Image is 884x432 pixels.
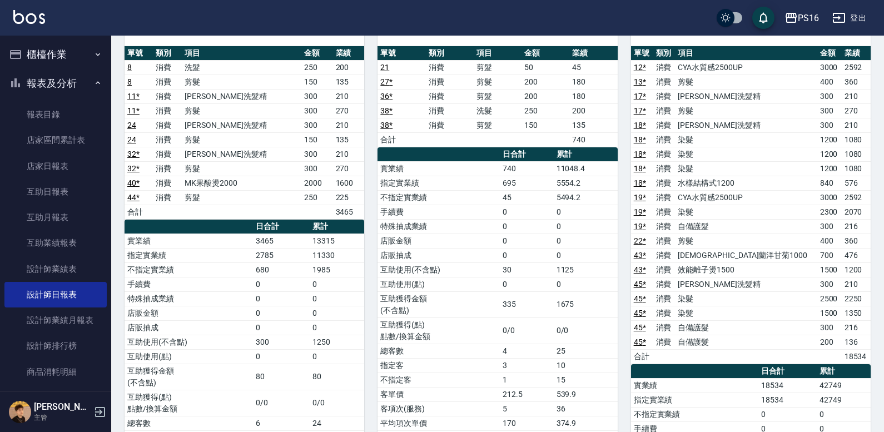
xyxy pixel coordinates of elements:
[182,103,301,118] td: 剪髮
[653,277,676,291] td: 消費
[842,349,871,364] td: 18534
[378,176,499,190] td: 指定實業績
[817,60,842,75] td: 3000
[554,373,618,387] td: 15
[675,205,817,219] td: 染髮
[675,306,817,320] td: 染髮
[4,127,107,153] a: 店家區間累計表
[127,63,132,72] a: 8
[653,291,676,306] td: 消費
[569,89,617,103] td: 180
[752,7,774,29] button: save
[127,121,136,130] a: 24
[554,234,618,248] td: 0
[569,46,617,61] th: 業績
[569,118,617,132] td: 135
[153,118,181,132] td: 消費
[125,335,253,349] td: 互助使用(不含點)
[301,46,333,61] th: 金額
[842,205,871,219] td: 2070
[253,277,310,291] td: 0
[817,262,842,277] td: 1500
[554,358,618,373] td: 10
[253,349,310,364] td: 0
[842,291,871,306] td: 2250
[333,103,365,118] td: 270
[842,147,871,161] td: 1080
[817,103,842,118] td: 300
[301,176,333,190] td: 2000
[554,147,618,162] th: 累計
[500,416,554,430] td: 170
[125,390,253,416] td: 互助獲得(點) 點數/換算金額
[301,190,333,205] td: 250
[34,413,91,423] p: 主管
[817,89,842,103] td: 300
[310,220,364,234] th: 累計
[569,75,617,89] td: 180
[333,46,365,61] th: 業績
[127,135,136,144] a: 24
[333,60,365,75] td: 200
[675,291,817,306] td: 染髮
[522,89,569,103] td: 200
[125,234,253,248] td: 實業績
[842,190,871,205] td: 2592
[253,262,310,277] td: 680
[842,60,871,75] td: 2592
[301,147,333,161] td: 300
[817,407,871,421] td: 0
[554,344,618,358] td: 25
[378,46,425,61] th: 單號
[500,234,554,248] td: 0
[842,118,871,132] td: 210
[125,277,253,291] td: 手續費
[253,416,310,430] td: 6
[125,262,253,277] td: 不指定實業績
[817,306,842,320] td: 1500
[125,306,253,320] td: 店販金額
[378,46,617,147] table: a dense table
[4,102,107,127] a: 報表目錄
[333,89,365,103] td: 210
[378,248,499,262] td: 店販抽成
[554,317,618,344] td: 0/0
[474,75,522,89] td: 剪髮
[474,103,522,118] td: 洗髮
[522,103,569,118] td: 250
[474,89,522,103] td: 剪髮
[842,306,871,320] td: 1350
[817,234,842,248] td: 400
[378,190,499,205] td: 不指定實業績
[554,291,618,317] td: 1675
[378,219,499,234] td: 特殊抽成業績
[631,378,758,393] td: 實業績
[675,190,817,205] td: CYA水質感2500UP
[153,60,181,75] td: 消費
[426,89,474,103] td: 消費
[333,75,365,89] td: 135
[842,262,871,277] td: 1200
[301,75,333,89] td: 150
[500,358,554,373] td: 3
[554,161,618,176] td: 11048.4
[653,89,676,103] td: 消費
[4,307,107,333] a: 設計師業績月報表
[817,46,842,61] th: 金額
[182,60,301,75] td: 洗髮
[310,335,364,349] td: 1250
[378,234,499,248] td: 店販金額
[653,248,676,262] td: 消費
[4,205,107,230] a: 互助月報表
[310,364,364,390] td: 80
[500,176,554,190] td: 695
[653,60,676,75] td: 消費
[4,230,107,256] a: 互助業績報表
[378,277,499,291] td: 互助使用(點)
[817,147,842,161] td: 1200
[310,234,364,248] td: 13315
[426,60,474,75] td: 消費
[554,219,618,234] td: 0
[310,277,364,291] td: 0
[817,364,871,379] th: 累計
